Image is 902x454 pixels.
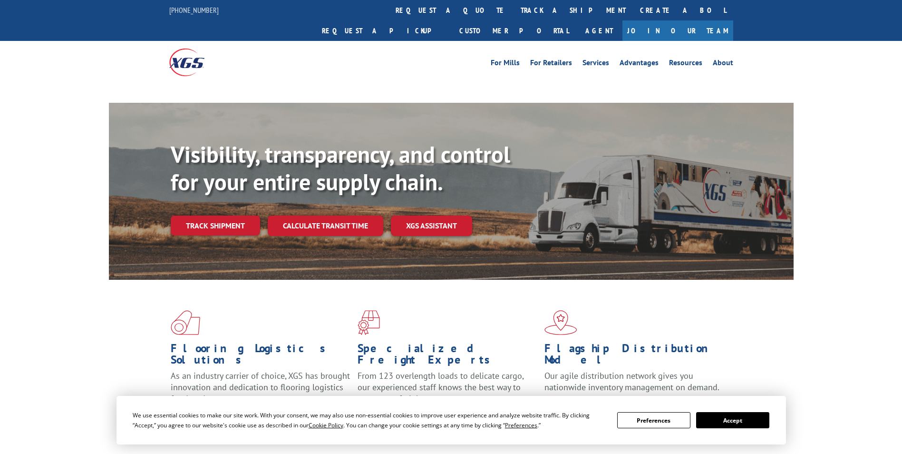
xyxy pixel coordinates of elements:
a: For Mills [491,59,520,69]
p: From 123 overlength loads to delicate cargo, our experienced staff knows the best way to move you... [358,370,537,413]
h1: Flagship Distribution Model [544,343,724,370]
h1: Specialized Freight Experts [358,343,537,370]
a: Request a pickup [315,20,452,41]
span: Preferences [505,421,537,429]
a: Join Our Team [622,20,733,41]
h1: Flooring Logistics Solutions [171,343,350,370]
div: We use essential cookies to make our site work. With your consent, we may also use non-essential ... [133,410,606,430]
span: Our agile distribution network gives you nationwide inventory management on demand. [544,370,719,393]
a: For Retailers [530,59,572,69]
span: Cookie Policy [309,421,343,429]
a: Services [582,59,609,69]
a: Advantages [620,59,659,69]
img: xgs-icon-total-supply-chain-intelligence-red [171,310,200,335]
a: Agent [576,20,622,41]
b: Visibility, transparency, and control for your entire supply chain. [171,139,510,197]
div: Cookie Consent Prompt [116,396,786,444]
a: [PHONE_NUMBER] [169,5,219,15]
a: Customer Portal [452,20,576,41]
span: As an industry carrier of choice, XGS has brought innovation and dedication to flooring logistics... [171,370,350,404]
img: xgs-icon-focused-on-flooring-red [358,310,380,335]
a: Calculate transit time [268,216,383,236]
a: About [713,59,733,69]
button: Preferences [617,412,690,428]
a: Track shipment [171,216,260,236]
a: Resources [669,59,702,69]
a: XGS ASSISTANT [391,216,472,236]
img: xgs-icon-flagship-distribution-model-red [544,310,577,335]
button: Accept [696,412,769,428]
